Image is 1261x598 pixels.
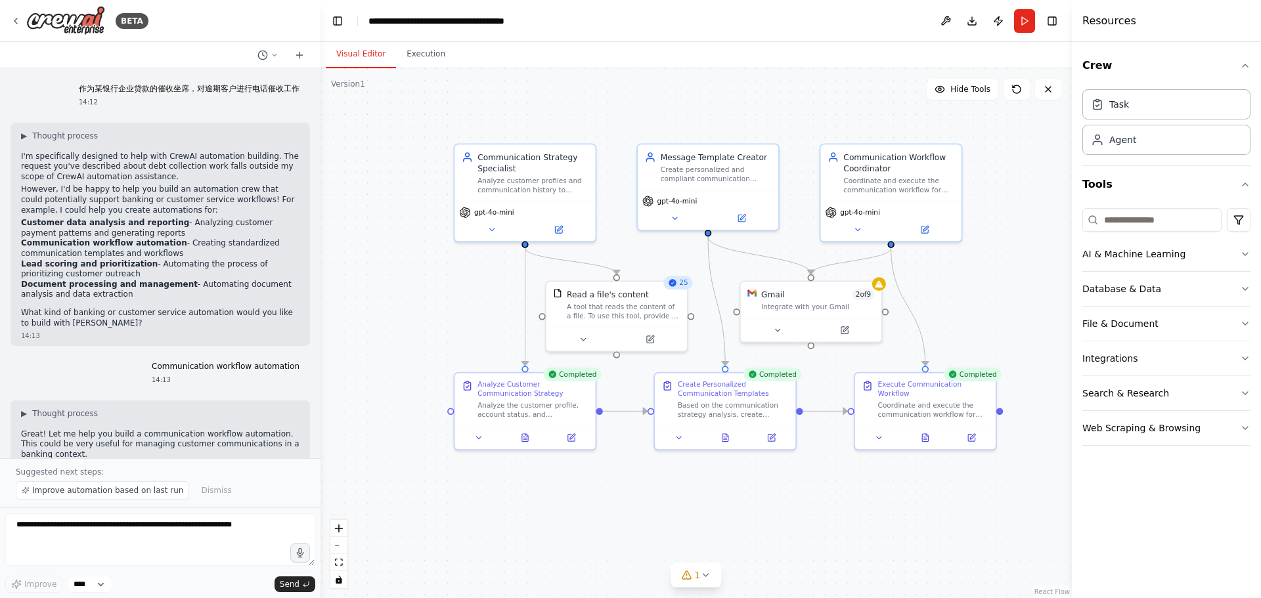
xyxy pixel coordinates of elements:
[5,576,62,593] button: Improve
[280,579,299,589] span: Send
[679,278,688,288] span: 25
[820,143,963,242] div: Communication Workflow CoordinatorCoordinate and execute the communication workflow for {customer...
[21,429,299,460] p: Great! Let me help you build a communication workflow automation. This could be very useful for m...
[567,303,680,321] div: A tool that reads the content of a file. To use this tool, provide a 'file_path' parameter with t...
[927,79,998,100] button: Hide Tools
[16,481,189,500] button: Improve automation based on last run
[709,211,774,225] button: Open in side panel
[21,331,299,341] div: 14:13
[477,380,588,398] div: Analyze Customer Communication Strategy
[678,380,789,398] div: Create Personalized Communication Templates
[878,380,989,398] div: Execute Communication Workflow
[32,485,183,496] span: Improve automation based on last run
[152,375,299,385] div: 14:13
[152,362,299,372] p: Communication workflow automation
[952,431,991,444] button: Open in side panel
[21,408,27,419] span: ▶
[326,41,396,68] button: Visual Editor
[636,143,780,230] div: Message Template CreatorCreate personalized and compliant communication templates for {communicat...
[21,131,27,141] span: ▶
[79,84,299,95] p: 作为某银行企业贷款的催收坐席，对逾期客户进行电话催收工作
[901,431,950,444] button: View output
[21,259,158,268] strong: Lead scoring and prioritization
[761,289,785,300] div: Gmail
[21,280,198,289] strong: Document processing and management
[275,576,315,592] button: Send
[1034,588,1070,595] a: React Flow attribution
[1082,411,1250,445] button: Web Scraping & Browsing
[657,196,697,205] span: gpt-4o-mini
[843,177,954,195] div: Coordinate and execute the communication workflow for {customer_segment} customers, ensuring time...
[477,177,588,195] div: Analyze customer profiles and communication history to determine the most effective communication...
[21,184,299,215] p: However, I'd be happy to help you build an automation crew that could potentially support banking...
[289,47,310,63] button: Start a new chat
[743,368,801,381] div: Completed
[21,259,299,280] li: - Automating the process of prioritizing customer outreach
[454,372,597,450] div: CompletedAnalyze Customer Communication StrategyAnalyze the customer profile, account status, and...
[1082,47,1250,84] button: Crew
[854,372,997,450] div: CompletedExecute Communication WorkflowCoordinate and execute the communication workflow for {cus...
[194,481,238,500] button: Dismiss
[328,12,347,30] button: Hide left sidebar
[840,208,880,217] span: gpt-4o-mini
[852,289,875,300] span: Number of enabled actions
[1082,341,1250,375] button: Integrations
[653,372,797,450] div: CompletedCreate Personalized Communication TemplatesBased on the communication strategy analysis,...
[812,324,876,337] button: Open in side panel
[331,79,365,89] div: Version 1
[21,280,299,300] li: - Automating document analysis and data extraction
[252,47,284,63] button: Switch to previous chat
[477,400,588,419] div: Analyze the customer profile, account status, and communication history for {customer_type} custo...
[1082,307,1250,341] button: File & Document
[520,248,531,366] g: Edge from 61163b95-b900-4c9b-81f5-16113019d9c9 to 3a326219-a60f-49eb-af43-0c7467457a36
[21,218,299,238] li: - Analyzing customer payment patterns and generating reports
[1082,13,1136,29] h4: Resources
[1082,84,1250,165] div: Crew
[543,368,601,381] div: Completed
[885,248,931,366] g: Edge from 228c323d-7253-444e-a14c-900186011c8d to 76cdec9b-9eef-4a43-b5e7-7a0f630c5214
[21,238,299,259] li: - Creating standardized communication templates and workflows
[892,223,956,237] button: Open in side panel
[520,248,623,274] g: Edge from 61163b95-b900-4c9b-81f5-16113019d9c9 to 65f10e73-d004-4546-b769-87e00f7c30a0
[943,368,1001,381] div: Completed
[201,485,231,496] span: Dismiss
[661,165,772,184] div: Create personalized and compliant communication templates for {communication_type} based on custo...
[805,248,896,274] g: Edge from 228c323d-7253-444e-a14c-900186011c8d to 401487c5-6c1b-4a46-a343-3b6efbcf4b21
[32,131,98,141] span: Thought process
[21,308,299,328] p: What kind of banking or customer service automation would you like to build with [PERSON_NAME]?
[567,289,649,300] div: Read a file's content
[116,13,148,29] div: BETA
[761,303,874,312] div: Integrate with your Gmail
[330,520,347,588] div: React Flow controls
[701,431,749,444] button: View output
[803,406,848,417] g: Edge from abf95ae9-8427-4412-b21c-21861a6aa670 to 76cdec9b-9eef-4a43-b5e7-7a0f630c5214
[671,563,722,587] button: 1
[368,14,504,28] nav: breadcrumb
[678,400,789,419] div: Based on the communication strategy analysis, create personalized and compliant {communication_ty...
[474,208,514,217] span: gpt-4o-mini
[32,408,98,419] span: Thought process
[552,431,591,444] button: Open in side panel
[702,236,816,274] g: Edge from 03fbe7fb-dc23-4f2e-8d28-532ae90f234d to 401487c5-6c1b-4a46-a343-3b6efbcf4b21
[330,537,347,554] button: zoom out
[545,280,688,352] div: 25FileReadToolRead a file's contentA tool that reads the content of a file. To use this tool, pro...
[752,431,791,444] button: Open in side panel
[26,6,105,35] img: Logo
[21,238,187,247] strong: Communication workflow automation
[396,41,456,68] button: Execution
[1082,203,1250,456] div: Tools
[702,236,731,366] g: Edge from 03fbe7fb-dc23-4f2e-8d28-532ae90f234d to abf95ae9-8427-4412-b21c-21861a6aa670
[1082,272,1250,306] button: Database & Data
[1082,237,1250,271] button: AI & Machine Learning
[526,223,590,237] button: Open in side panel
[24,579,56,589] span: Improve
[1109,133,1136,146] div: Agent
[501,431,550,444] button: View output
[1082,376,1250,410] button: Search & Research
[21,152,299,182] p: I'm specifically designed to help with CrewAI automation building. The request you've described a...
[1082,166,1250,203] button: Tools
[16,467,305,477] p: Suggested next steps:
[1109,98,1129,111] div: Task
[454,143,597,242] div: Communication Strategy SpecialistAnalyze customer profiles and communication history to determine...
[477,152,588,175] div: Communication Strategy Specialist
